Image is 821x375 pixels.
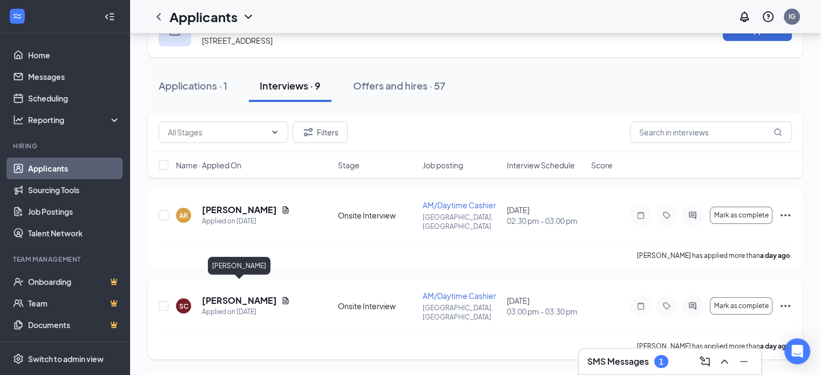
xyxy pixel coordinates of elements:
[260,79,321,92] div: Interviews · 9
[789,12,796,21] div: IG
[28,271,120,292] a: OnboardingCrown
[507,306,585,317] span: 03:00 pm - 03:30 pm
[293,121,348,143] button: Filter Filters
[660,211,673,220] svg: Tag
[202,216,290,227] div: Applied on [DATE]
[28,44,120,66] a: Home
[698,355,711,368] svg: ComposeMessage
[735,353,752,370] button: Minimize
[28,292,120,314] a: TeamCrown
[738,10,751,23] svg: Notifications
[423,303,500,322] p: [GEOGRAPHIC_DATA], [GEOGRAPHIC_DATA]
[28,201,120,222] a: Job Postings
[242,10,255,23] svg: ChevronDown
[634,302,647,310] svg: Note
[660,302,673,310] svg: Tag
[28,314,120,336] a: DocumentsCrown
[202,295,277,306] h5: [PERSON_NAME]
[637,251,792,260] p: [PERSON_NAME] has applied more than .
[202,204,277,216] h5: [PERSON_NAME]
[28,353,104,364] div: Switch to admin view
[28,158,120,179] a: Applicants
[760,251,790,260] b: a day ago
[634,211,647,220] svg: Note
[686,302,699,310] svg: ActiveChat
[591,160,613,171] span: Score
[779,299,792,312] svg: Ellipses
[630,121,792,143] input: Search in interviews
[710,297,772,315] button: Mark as complete
[507,204,585,226] div: [DATE]
[338,301,416,311] div: Onsite Interview
[737,355,750,368] svg: Minimize
[716,353,733,370] button: ChevronUp
[28,66,120,87] a: Messages
[784,338,810,364] div: Open Intercom Messenger
[507,295,585,317] div: [DATE]
[13,141,118,151] div: Hiring
[202,306,290,317] div: Applied on [DATE]
[423,200,496,210] span: AM/Daytime Cashier
[13,255,118,264] div: Team Management
[760,342,790,350] b: a day ago
[28,222,120,244] a: Talent Network
[28,87,120,109] a: Scheduling
[338,160,359,171] span: Stage
[714,302,768,310] span: Mark as complete
[13,353,24,364] svg: Settings
[353,79,445,92] div: Offers and hires · 57
[281,296,290,305] svg: Document
[637,342,792,351] p: [PERSON_NAME] has applied more than .
[762,10,775,23] svg: QuestionInfo
[28,336,120,357] a: SurveysCrown
[28,114,121,125] div: Reporting
[176,160,241,171] span: Name · Applied On
[179,302,188,311] div: SC
[179,211,188,220] div: AR
[423,160,463,171] span: Job posting
[507,160,575,171] span: Interview Schedule
[338,210,416,221] div: Onsite Interview
[659,357,663,366] div: 1
[302,126,315,139] svg: Filter
[686,211,699,220] svg: ActiveChat
[423,291,496,301] span: AM/Daytime Cashier
[202,36,273,45] span: [STREET_ADDRESS]
[208,257,270,275] div: [PERSON_NAME]
[773,128,782,137] svg: MagnifyingGlass
[169,8,238,26] h1: Applicants
[710,207,772,224] button: Mark as complete
[587,356,649,367] h3: SMS Messages
[507,215,585,226] span: 02:30 pm - 03:00 pm
[12,11,23,22] svg: WorkstreamLogo
[423,213,500,231] p: [GEOGRAPHIC_DATA], [GEOGRAPHIC_DATA]
[159,79,227,92] div: Applications · 1
[13,114,24,125] svg: Analysis
[718,355,731,368] svg: ChevronUp
[104,11,115,22] svg: Collapse
[281,206,290,214] svg: Document
[270,128,279,137] svg: ChevronDown
[714,212,768,219] span: Mark as complete
[152,10,165,23] svg: ChevronLeft
[696,353,714,370] button: ComposeMessage
[779,209,792,222] svg: Ellipses
[168,126,266,138] input: All Stages
[28,179,120,201] a: Sourcing Tools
